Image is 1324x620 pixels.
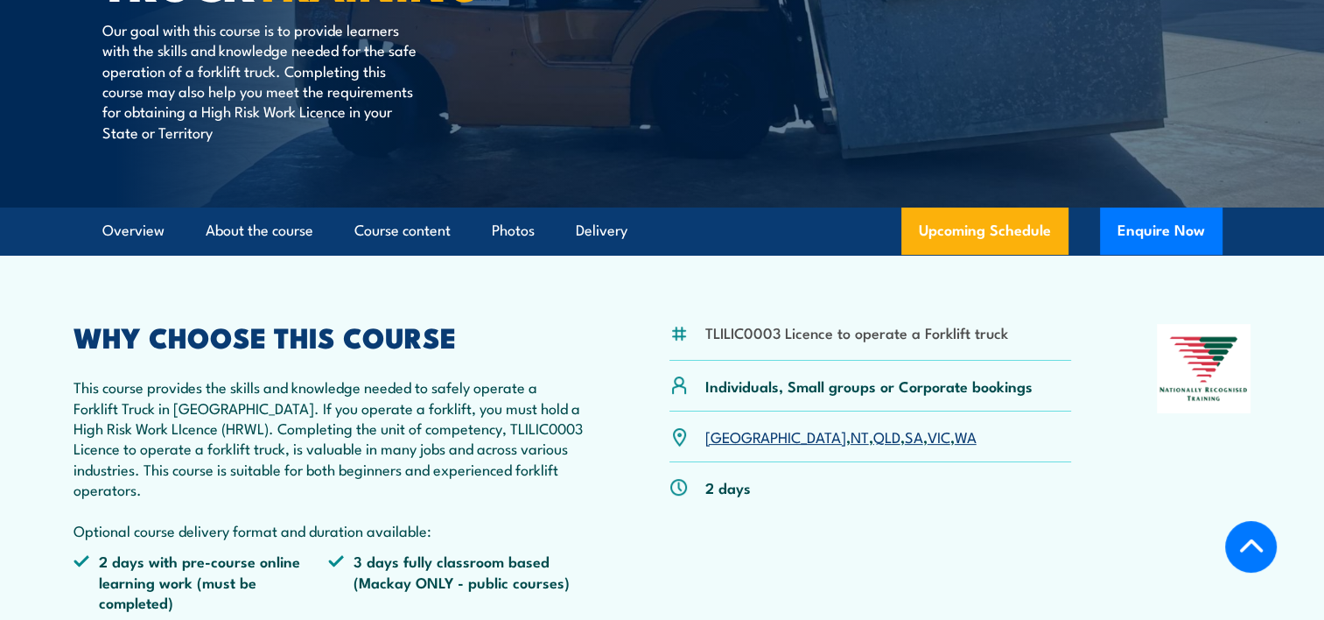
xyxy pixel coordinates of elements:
[873,426,900,447] a: QLD
[955,426,977,447] a: WA
[1157,324,1251,413] img: Nationally Recognised Training logo.
[928,426,950,447] a: VIC
[74,551,329,612] li: 2 days with pre-course online learning work (must be completed)
[74,324,585,349] h2: WHY CHOOSE THIS COURSE
[74,377,585,540] p: This course provides the skills and knowledge needed to safely operate a Forklift Truck in [GEOGR...
[705,426,977,447] p: , , , , ,
[705,376,1033,396] p: Individuals, Small groups or Corporate bookings
[576,208,627,254] a: Delivery
[492,208,535,254] a: Photos
[705,322,1008,342] li: TLILIC0003 Licence to operate a Forklift truck
[1100,208,1222,255] button: Enquire Now
[354,208,451,254] a: Course content
[102,19,422,142] p: Our goal with this course is to provide learners with the skills and knowledge needed for the saf...
[905,426,923,447] a: SA
[901,208,1068,255] a: Upcoming Schedule
[705,426,846,447] a: [GEOGRAPHIC_DATA]
[328,551,584,612] li: 3 days fully classroom based (Mackay ONLY - public courses)
[705,477,751,497] p: 2 days
[851,426,869,447] a: NT
[206,208,313,254] a: About the course
[102,208,165,254] a: Overview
